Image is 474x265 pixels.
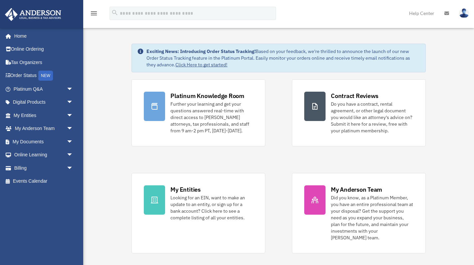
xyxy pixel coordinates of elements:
div: My Anderson Team [331,185,382,194]
span: arrow_drop_down [67,122,80,136]
a: My Entitiesarrow_drop_down [5,109,83,122]
a: Home [5,29,80,43]
a: Online Learningarrow_drop_down [5,148,83,162]
img: User Pic [459,8,469,18]
a: Tax Organizers [5,56,83,69]
span: arrow_drop_down [67,135,80,149]
a: Platinum Knowledge Room Further your learning and get your questions answered real-time with dire... [131,79,265,146]
a: Events Calendar [5,175,83,188]
div: NEW [38,71,53,81]
div: Platinum Knowledge Room [170,92,244,100]
a: Click Here to get started! [175,62,227,68]
a: Online Ordering [5,43,83,56]
a: My Entities Looking for an EIN, want to make an update to an entity, or sign up for a bank accoun... [131,173,265,253]
div: Looking for an EIN, want to make an update to an entity, or sign up for a bank account? Click her... [170,194,253,221]
a: My Anderson Team Did you know, as a Platinum Member, you have an entire professional team at your... [292,173,426,253]
span: arrow_drop_down [67,161,80,175]
a: My Documentsarrow_drop_down [5,135,83,148]
span: arrow_drop_down [67,96,80,109]
a: Billingarrow_drop_down [5,161,83,175]
a: menu [90,12,98,17]
span: arrow_drop_down [67,109,80,122]
img: Anderson Advisors Platinum Portal [3,8,63,21]
i: menu [90,9,98,17]
a: Contract Reviews Do you have a contract, rental agreement, or other legal document you would like... [292,79,426,146]
a: Order StatusNEW [5,69,83,83]
div: Contract Reviews [331,92,378,100]
div: Did you know, as a Platinum Member, you have an entire professional team at your disposal? Get th... [331,194,413,241]
div: Further your learning and get your questions answered real-time with direct access to [PERSON_NAM... [170,101,253,134]
div: Based on your feedback, we're thrilled to announce the launch of our new Order Status Tracking fe... [146,48,420,68]
a: My Anderson Teamarrow_drop_down [5,122,83,135]
strong: Exciting News: Introducing Order Status Tracking! [146,48,256,54]
span: arrow_drop_down [67,82,80,96]
a: Digital Productsarrow_drop_down [5,96,83,109]
a: Platinum Q&Aarrow_drop_down [5,82,83,96]
div: My Entities [170,185,200,194]
span: arrow_drop_down [67,148,80,162]
i: search [111,9,118,16]
div: Do you have a contract, rental agreement, or other legal document you would like an attorney's ad... [331,101,413,134]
